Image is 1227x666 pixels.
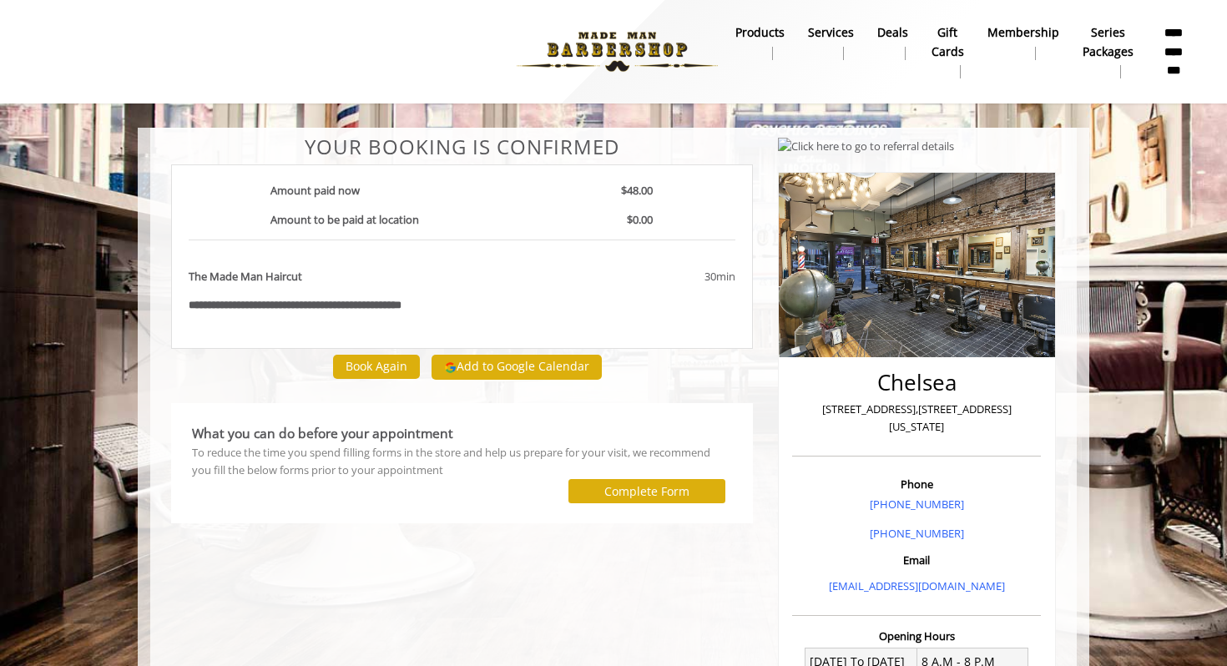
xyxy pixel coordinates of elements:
[333,355,420,379] button: Book Again
[192,444,732,479] div: To reduce the time you spend filling forms in the store and help us prepare for your visit, we re...
[877,23,908,42] b: Deals
[796,371,1037,395] h2: Chelsea
[987,23,1059,42] b: Membership
[796,21,866,64] a: ServicesServices
[270,183,360,198] b: Amount paid now
[870,526,964,541] a: [PHONE_NUMBER]
[792,630,1041,642] h3: Opening Hours
[171,136,753,158] center: Your Booking is confirmed
[569,268,735,285] div: 30min
[920,21,976,83] a: Gift cardsgift cards
[1071,21,1145,83] a: Series packagesSeries packages
[1083,23,1134,61] b: Series packages
[976,21,1071,64] a: MembershipMembership
[808,23,854,42] b: Services
[604,485,689,498] label: Complete Form
[796,478,1037,490] h3: Phone
[796,401,1037,436] p: [STREET_ADDRESS],[STREET_ADDRESS][US_STATE]
[502,6,732,98] img: Made Man Barbershop logo
[735,23,785,42] b: products
[568,479,725,503] button: Complete Form
[870,497,964,512] a: [PHONE_NUMBER]
[829,578,1005,593] a: [EMAIL_ADDRESS][DOMAIN_NAME]
[189,268,302,285] b: The Made Man Haircut
[192,424,453,442] b: What you can do before your appointment
[270,212,419,227] b: Amount to be paid at location
[932,23,964,61] b: gift cards
[724,21,796,64] a: Productsproducts
[621,183,653,198] b: $48.00
[866,21,920,64] a: DealsDeals
[432,355,602,380] button: Add to Google Calendar
[796,554,1037,566] h3: Email
[778,138,954,155] img: Click here to go to referral details
[627,212,653,227] b: $0.00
